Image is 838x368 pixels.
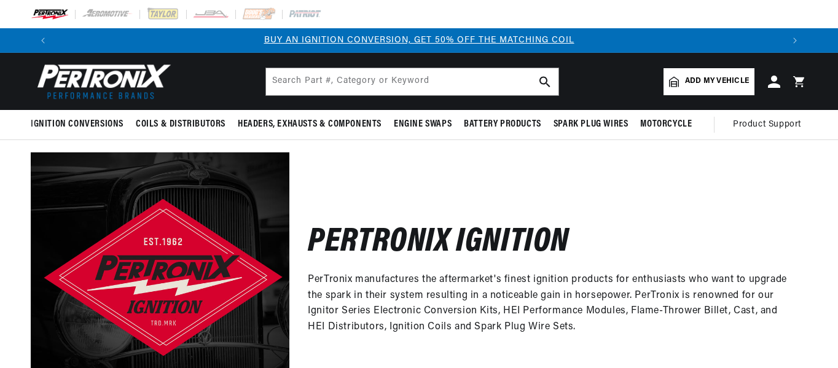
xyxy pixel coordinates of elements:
[308,272,789,335] p: PerTronix manufactures the aftermarket's finest ignition products for enthusiasts who want to upg...
[31,28,55,53] button: Translation missing: en.sections.announcements.previous_announcement
[31,60,172,103] img: Pertronix
[264,36,574,45] a: BUY AN IGNITION CONVERSION, GET 50% OFF THE MATCHING COIL
[308,229,569,257] h2: Pertronix Ignition
[464,118,541,131] span: Battery Products
[31,110,130,139] summary: Ignition Conversions
[733,118,801,131] span: Product Support
[266,68,558,95] input: Search Part #, Category or Keyword
[634,110,698,139] summary: Motorcycle
[554,118,628,131] span: Spark Plug Wires
[394,118,452,131] span: Engine Swaps
[130,110,232,139] summary: Coils & Distributors
[640,118,692,131] span: Motorcycle
[31,118,123,131] span: Ignition Conversions
[664,68,754,95] a: Add my vehicle
[547,110,635,139] summary: Spark Plug Wires
[685,76,749,87] span: Add my vehicle
[458,110,547,139] summary: Battery Products
[531,68,558,95] button: search button
[232,110,388,139] summary: Headers, Exhausts & Components
[733,110,807,139] summary: Product Support
[238,118,382,131] span: Headers, Exhausts & Components
[55,34,783,47] div: Announcement
[55,34,783,47] div: 1 of 3
[783,28,807,53] button: Translation missing: en.sections.announcements.next_announcement
[136,118,225,131] span: Coils & Distributors
[388,110,458,139] summary: Engine Swaps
